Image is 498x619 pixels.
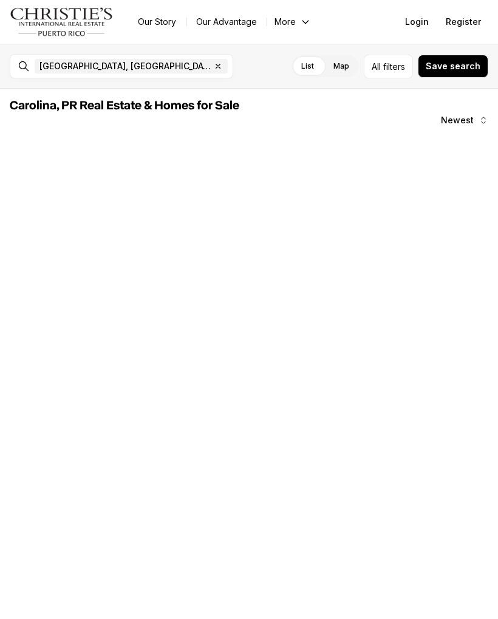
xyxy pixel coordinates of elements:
span: Save search [426,61,480,71]
label: Map [324,55,359,77]
a: Our Story [128,13,186,30]
span: All [372,60,381,73]
label: List [292,55,324,77]
span: [GEOGRAPHIC_DATA], [GEOGRAPHIC_DATA], [GEOGRAPHIC_DATA] [39,61,211,71]
button: Register [438,10,488,34]
button: Login [398,10,436,34]
button: More [267,13,318,30]
span: Carolina, PR Real Estate & Homes for Sale [10,100,239,112]
button: Allfilters [364,55,413,78]
span: filters [383,60,405,73]
img: logo [10,7,114,36]
a: Our Advantage [186,13,267,30]
span: Login [405,17,429,27]
button: Save search [418,55,488,78]
button: Newest [434,108,496,132]
span: Newest [441,115,474,125]
span: Register [446,17,481,27]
